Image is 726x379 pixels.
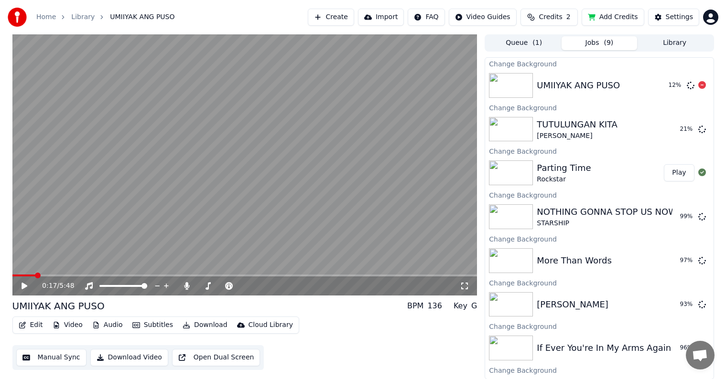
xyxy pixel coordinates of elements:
[485,320,713,332] div: Change Background
[485,58,713,69] div: Change Background
[454,300,467,312] div: Key
[485,277,713,288] div: Change Background
[485,189,713,200] div: Change Background
[537,219,677,228] div: STARSHIP
[59,281,74,291] span: 5:48
[537,131,618,141] div: [PERSON_NAME]
[308,9,354,26] button: Create
[537,79,620,92] div: UMIIYAK ANG PUSO
[604,38,613,48] span: ( 9 )
[16,349,87,366] button: Manual Sync
[537,298,608,311] div: [PERSON_NAME]
[110,12,174,22] span: UMIIYAK ANG PUSO
[520,9,578,26] button: Credits2
[680,126,694,133] div: 21 %
[680,213,694,221] div: 99 %
[537,175,591,184] div: Rockstar
[49,318,87,332] button: Video
[537,341,671,355] div: If Ever You're In My Arms Again
[680,257,694,264] div: 97 %
[686,341,715,369] div: Open chat
[12,299,105,313] div: UMIIYAK ANG PUSO
[666,12,693,22] div: Settings
[566,12,571,22] span: 2
[36,12,56,22] a: Home
[485,364,713,376] div: Change Background
[129,318,177,332] button: Subtitles
[664,164,694,181] button: Play
[249,320,293,330] div: Cloud Library
[179,318,231,332] button: Download
[8,8,27,27] img: youka
[537,161,591,175] div: Parting Time
[71,12,95,22] a: Library
[648,9,699,26] button: Settings
[680,301,694,308] div: 93 %
[42,281,65,291] div: /
[582,9,644,26] button: Add Credits
[637,36,713,50] button: Library
[90,349,168,366] button: Download Video
[408,9,444,26] button: FAQ
[680,344,694,352] div: 96 %
[485,233,713,244] div: Change Background
[537,118,618,131] div: TUTULUNGAN KITA
[537,205,677,219] div: NOTHING GONNA STOP US NOW
[407,300,423,312] div: BPM
[427,300,442,312] div: 136
[172,349,260,366] button: Open Dual Screen
[88,318,127,332] button: Audio
[562,36,637,50] button: Jobs
[471,300,477,312] div: G
[15,318,47,332] button: Edit
[449,9,517,26] button: Video Guides
[485,102,713,113] div: Change Background
[485,145,713,157] div: Change Background
[532,38,542,48] span: ( 1 )
[537,254,612,267] div: More Than Words
[358,9,404,26] button: Import
[539,12,562,22] span: Credits
[486,36,562,50] button: Queue
[42,281,57,291] span: 0:17
[36,12,175,22] nav: breadcrumb
[669,82,683,89] div: 12 %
